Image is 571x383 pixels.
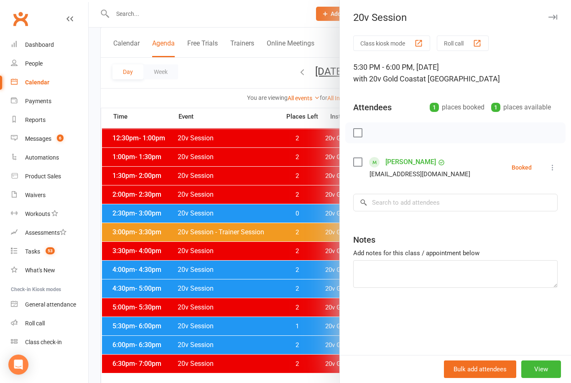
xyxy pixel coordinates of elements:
div: Calendar [25,79,49,86]
a: People [11,54,88,73]
a: Automations [11,148,88,167]
div: Workouts [25,211,50,217]
div: Roll call [25,320,45,327]
button: Bulk add attendees [444,360,516,378]
span: 6 [57,134,64,142]
a: Class kiosk mode [11,333,88,352]
div: Tasks [25,248,40,255]
div: Booked [512,165,532,170]
a: Calendar [11,73,88,92]
span: with 20v Gold Coast [353,74,419,83]
a: Reports [11,111,88,129]
a: Workouts [11,205,88,223]
div: Notes [353,234,375,246]
a: Assessments [11,223,88,242]
span: 53 [46,247,55,254]
a: Roll call [11,314,88,333]
div: Waivers [25,192,46,198]
div: places available [491,101,551,113]
a: Waivers [11,186,88,205]
a: General attendance kiosk mode [11,295,88,314]
div: Assessments [25,229,66,236]
div: 5:30 PM - 6:00 PM, [DATE] [353,61,558,85]
div: People [25,60,43,67]
a: Clubworx [10,8,31,29]
div: Automations [25,154,59,161]
a: [PERSON_NAME] [385,155,436,169]
a: Product Sales [11,167,88,186]
div: Messages [25,135,51,142]
span: at [GEOGRAPHIC_DATA] [419,74,500,83]
a: Dashboard [11,36,88,54]
div: places booked [430,101,484,113]
div: Attendees [353,101,392,113]
a: Payments [11,92,88,111]
button: View [521,360,561,378]
div: General attendance [25,301,76,308]
div: 1 [430,103,439,112]
div: Payments [25,98,51,104]
div: Product Sales [25,173,61,180]
div: 20v Session [340,12,571,23]
input: Search to add attendees [353,194,558,211]
a: What's New [11,261,88,280]
button: Class kiosk mode [353,36,430,51]
a: Tasks 53 [11,242,88,261]
div: Reports [25,117,46,123]
div: Dashboard [25,41,54,48]
div: Class check-in [25,339,62,345]
a: Messages 6 [11,129,88,148]
div: Add notes for this class / appointment below [353,248,558,258]
div: What's New [25,267,55,274]
div: Open Intercom Messenger [8,355,28,375]
div: [EMAIL_ADDRESS][DOMAIN_NAME] [370,169,470,180]
div: 1 [491,103,500,112]
button: Roll call [437,36,489,51]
